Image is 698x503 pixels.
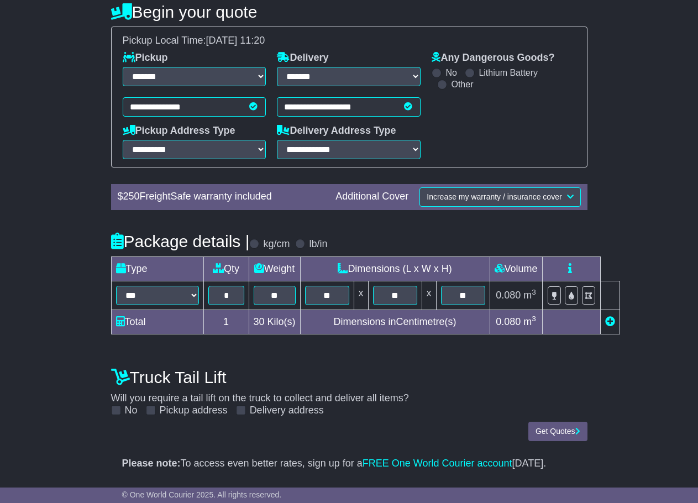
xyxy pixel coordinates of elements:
span: m [523,290,536,301]
button: Get Quotes [528,422,587,441]
p: To access even better rates, sign up for a [DATE]. [122,458,576,470]
label: Other [451,79,473,90]
button: Increase my warranty / insurance cover [419,187,580,207]
td: Dimensions in Centimetre(s) [300,310,490,334]
h4: Truck Tail Lift [111,368,587,386]
label: Delivery Address Type [277,125,396,137]
label: Delivery [277,52,328,64]
label: lb/in [309,238,327,250]
span: © One World Courier 2025. All rights reserved. [122,490,282,499]
div: Will you require a tail lift on the truck to collect and deliver all items? [106,363,593,417]
td: Volume [490,256,542,281]
label: Delivery address [250,405,324,417]
span: [DATE] 11:20 [206,35,265,46]
label: kg/cm [263,238,290,250]
h4: Package details | [111,232,250,250]
a: Add new item [605,316,615,327]
td: Total [111,310,203,334]
sup: 3 [532,315,536,323]
td: x [354,281,368,310]
a: FREE One World Courier account [363,458,512,469]
td: x [422,281,436,310]
span: Increase my warranty / insurance cover [427,192,561,201]
span: 250 [123,191,140,202]
label: Lithium Battery [479,67,538,78]
td: Type [111,256,203,281]
div: Additional Cover [330,191,414,203]
h4: Begin your quote [111,3,587,21]
span: 30 [254,316,265,327]
td: Kilo(s) [249,310,300,334]
label: No [125,405,138,417]
label: Pickup Address Type [123,125,235,137]
td: Dimensions (L x W x H) [300,256,490,281]
td: Qty [203,256,249,281]
td: 1 [203,310,249,334]
span: m [523,316,536,327]
label: Any Dangerous Goods? [432,52,554,64]
span: 0.080 [496,316,521,327]
div: Pickup Local Time: [117,35,581,47]
label: No [445,67,456,78]
sup: 3 [532,288,536,296]
td: Weight [249,256,300,281]
label: Pickup [123,52,168,64]
span: 0.080 [496,290,521,301]
label: Pickup address [160,405,228,417]
div: $ FreightSafe warranty included [112,191,330,203]
strong: Please note: [122,458,181,469]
